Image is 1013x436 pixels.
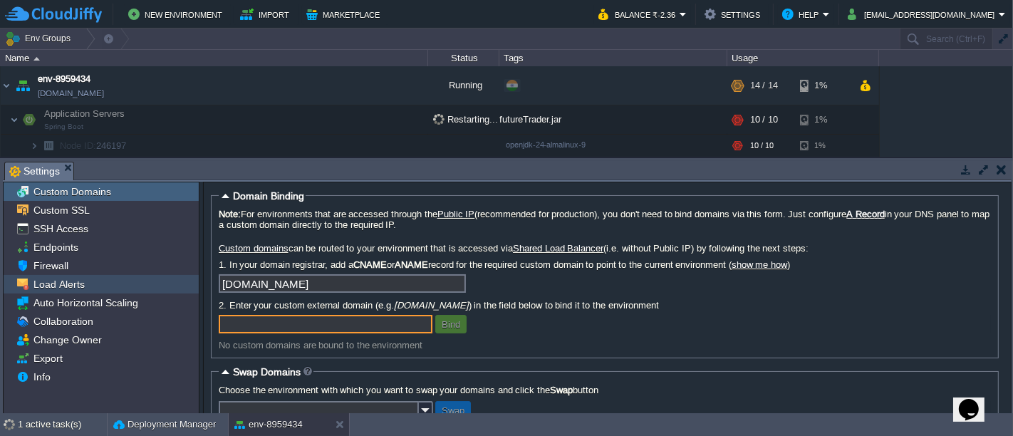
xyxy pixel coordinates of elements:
[31,333,104,346] a: Change Owner
[31,241,80,254] a: Endpoints
[31,352,65,365] a: Export
[219,340,991,351] div: No custom domains are bound to the environment
[9,162,60,180] span: Settings
[31,259,71,272] a: Firewall
[353,259,387,270] b: CNAME
[705,6,764,23] button: Settings
[19,105,39,134] img: AMDAwAAAACH5BAEAAAAALAAAAAABAAEAAAICRAEAOw==
[800,66,846,105] div: 1%
[732,259,787,270] a: show me how
[31,222,90,235] a: SSH Access
[219,243,289,254] a: Custom domains
[31,204,92,217] a: Custom SSL
[58,140,128,152] a: Node ID:246197
[306,6,384,23] button: Marketplace
[233,190,304,202] span: Domain Binding
[30,135,38,157] img: AMDAwAAAACH5BAEAAAAALAAAAAABAAEAAAICRAEAOw==
[437,404,469,417] button: Swap
[44,123,83,131] span: Spring Boot
[5,28,76,48] button: Env Groups
[953,379,999,422] iframe: chat widget
[33,57,40,61] img: AMDAwAAAACH5BAEAAAAALAAAAAABAAEAAAICRAEAOw==
[433,114,499,125] span: Restarting...
[128,6,227,23] button: New Environment
[13,66,33,105] img: AMDAwAAAACH5BAEAAAAALAAAAAABAAEAAAICRAEAOw==
[800,135,846,157] div: 1%
[728,50,878,66] div: Usage
[31,315,95,328] a: Collaboration
[846,209,885,219] a: A Record
[513,243,603,254] a: Shared Load Balancer
[848,6,999,23] button: [EMAIL_ADDRESS][DOMAIN_NAME]
[18,413,107,436] div: 1 active task(s)
[5,6,102,24] img: CloudJiffy
[31,278,87,291] a: Load Alerts
[219,300,991,311] label: 2. Enter your custom external domain (e.g. ) in the field below to bind it to the environment
[1,50,427,66] div: Name
[31,296,140,309] a: Auto Horizontal Scaling
[750,135,774,157] div: 10 / 10
[1,66,12,105] img: AMDAwAAAACH5BAEAAAAALAAAAAABAAEAAAICRAEAOw==
[234,417,303,432] button: env-8959434
[31,185,113,198] a: Custom Domains
[750,105,778,134] div: 10 / 10
[38,86,104,100] a: [DOMAIN_NAME]
[113,417,216,432] button: Deployment Manager
[550,385,573,395] b: Swap
[240,6,293,23] button: Import
[31,370,53,383] a: Info
[58,140,128,152] span: 246197
[219,209,991,230] label: For environments that are accessed through the (recommended for production), you don't need to bi...
[38,135,58,157] img: AMDAwAAAACH5BAEAAAAALAAAAAABAAEAAAICRAEAOw==
[437,318,464,331] button: Bind
[429,50,499,66] div: Status
[598,6,680,23] button: Balance ₹-2.36
[506,140,586,149] span: openjdk-24-almalinux-9
[219,209,241,219] b: Note:
[800,105,846,134] div: 1%
[219,259,991,270] label: 1. In your domain registrar, add a or record for the required custom domain to point to the curre...
[499,105,727,134] div: futureTrader.jar
[60,140,96,151] span: Node ID:
[428,66,499,105] div: Running
[750,66,778,105] div: 14 / 14
[233,366,301,378] span: Swap Domains
[395,259,428,270] b: ANAME
[43,108,127,119] a: Application ServersSpring Boot
[219,243,991,254] label: can be routed to your environment that is accessed via (i.e. without Public IP) by following the ...
[394,300,469,311] i: [DOMAIN_NAME]
[437,209,475,219] a: Public IP
[38,72,90,86] a: env-8959434
[500,50,727,66] div: Tags
[43,108,127,120] span: Application Servers
[219,385,991,395] label: Choose the environment with which you want to swap your domains and click the button
[782,6,823,23] button: Help
[10,105,19,134] img: AMDAwAAAACH5BAEAAAAALAAAAAABAAEAAAICRAEAOw==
